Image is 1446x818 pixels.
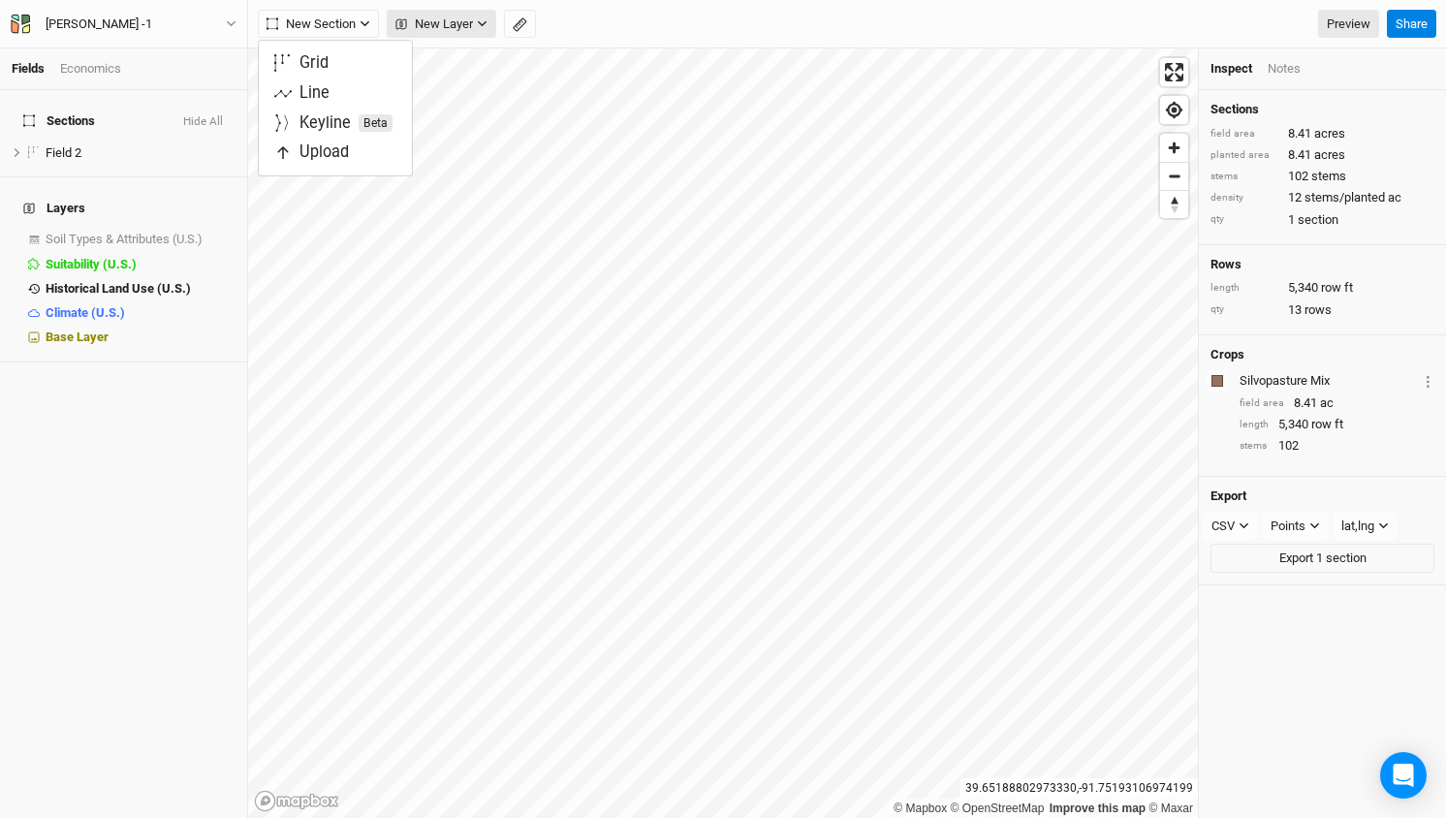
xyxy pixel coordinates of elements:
[1311,416,1343,433] span: row ft
[46,330,236,345] div: Base Layer
[1305,189,1401,206] span: stems/planted ac
[23,113,95,129] span: Sections
[1203,512,1258,541] button: CSV
[1314,146,1345,164] span: acres
[1240,416,1434,433] div: 5,340
[46,232,236,247] div: Soil Types & Attributes (U.S.)
[1240,418,1269,432] div: length
[1341,517,1374,536] div: lat,lng
[1321,279,1353,297] span: row ft
[46,145,81,160] span: Field 2
[1210,125,1434,142] div: 8.41
[951,802,1045,815] a: OpenStreetMap
[46,330,109,344] span: Base Layer
[1314,125,1345,142] span: acres
[1160,162,1188,190] button: Zoom out
[1240,372,1418,390] div: Silvopasture Mix
[1160,163,1188,190] span: Zoom out
[10,14,237,35] button: [PERSON_NAME] -1
[12,189,236,228] h4: Layers
[1210,148,1278,163] div: planted area
[60,60,121,78] div: Economics
[1210,347,1244,362] h4: Crops
[1422,369,1434,392] button: Crop Usage
[46,305,236,321] div: Climate (U.S.)
[182,115,224,129] button: Hide All
[1320,394,1334,412] span: ac
[1160,96,1188,124] button: Find my location
[1210,127,1278,142] div: field area
[1387,10,1436,39] button: Share
[1210,189,1434,206] div: 12
[504,10,536,39] button: Shortcut: M
[46,257,236,272] div: Suitability (U.S.)
[1210,302,1278,317] div: qty
[274,142,349,164] span: Upload
[1210,211,1434,229] div: 1
[1318,10,1379,39] a: Preview
[46,232,203,246] span: Soil Types & Attributes (U.S.)
[1210,212,1278,227] div: qty
[1262,512,1329,541] button: Points
[1210,488,1434,504] h4: Export
[359,114,393,132] span: Beta
[299,52,329,75] div: Grid
[1148,802,1193,815] a: Maxar
[1160,190,1188,218] button: Reset bearing to north
[1268,60,1301,78] div: Notes
[46,281,191,296] span: Historical Land Use (U.S.)
[387,10,496,39] button: New Layer
[1210,279,1434,297] div: 5,340
[258,10,379,39] button: New Section
[299,82,330,105] div: Line
[1210,170,1278,184] div: stems
[1210,301,1434,319] div: 13
[46,281,236,297] div: Historical Land Use (U.S.)
[1210,191,1278,205] div: density
[1210,544,1434,573] button: Export 1 section
[46,15,152,34] div: Kody Karr -1
[1050,802,1146,815] a: Improve this map
[1210,146,1434,164] div: 8.41
[395,15,473,34] span: New Layer
[1160,191,1188,218] span: Reset bearing to north
[267,15,356,34] span: New Section
[1211,517,1235,536] div: CSV
[1240,437,1434,455] div: 102
[46,145,236,161] div: Field 2
[1240,396,1284,411] div: field area
[248,48,1198,818] canvas: Map
[1380,752,1427,799] div: Open Intercom Messenger
[960,778,1198,799] div: 39.65188802973330 , -91.75193106974199
[46,257,137,271] span: Suitability (U.S.)
[1210,168,1434,185] div: 102
[1210,281,1278,296] div: length
[1333,512,1398,541] button: lat,lng
[1240,439,1269,454] div: stems
[1210,102,1434,117] h4: Sections
[46,305,125,320] span: Climate (U.S.)
[1305,301,1332,319] span: rows
[1311,168,1346,185] span: stems
[1210,257,1434,272] h4: Rows
[1160,58,1188,86] button: Enter fullscreen
[299,112,393,135] div: Keyline
[1298,211,1338,229] span: section
[1160,134,1188,162] button: Zoom in
[1240,394,1434,412] div: 8.41
[1271,517,1305,536] div: Points
[894,802,947,815] a: Mapbox
[254,790,339,812] a: Mapbox logo
[46,15,152,34] div: [PERSON_NAME] -1
[12,61,45,76] a: Fields
[1210,60,1252,78] div: Inspect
